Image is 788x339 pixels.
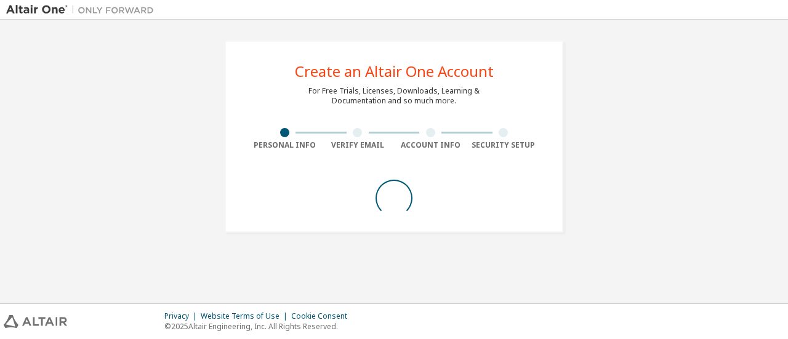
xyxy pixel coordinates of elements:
[467,140,541,150] div: Security Setup
[164,321,355,332] p: © 2025 Altair Engineering, Inc. All Rights Reserved.
[248,140,321,150] div: Personal Info
[295,64,494,79] div: Create an Altair One Account
[321,140,395,150] div: Verify Email
[394,140,467,150] div: Account Info
[291,311,355,321] div: Cookie Consent
[201,311,291,321] div: Website Terms of Use
[308,86,480,106] div: For Free Trials, Licenses, Downloads, Learning & Documentation and so much more.
[4,315,67,328] img: altair_logo.svg
[6,4,160,16] img: Altair One
[164,311,201,321] div: Privacy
